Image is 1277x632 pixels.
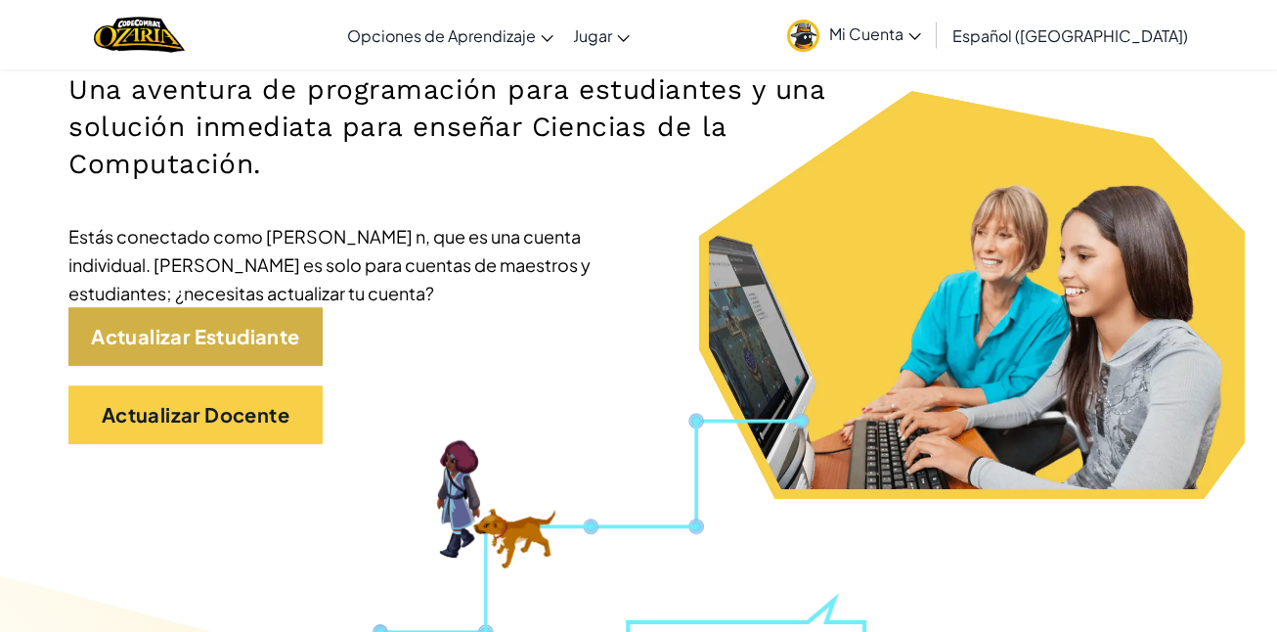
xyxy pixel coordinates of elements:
img: avatar [787,20,819,52]
a: Mi Cuenta [777,4,931,66]
a: Actualizar Docente [68,385,323,444]
a: Jugar [563,9,639,62]
h2: Una aventura de programación para estudiantes y una solución inmediata para enseñar Ciencias de l... [68,71,832,183]
div: Estás conectado como [PERSON_NAME] n, que es una cuenta individual. [PERSON_NAME] es solo para cu... [68,222,655,307]
a: Ozaria by CodeCombat logo [94,15,185,55]
span: Opciones de Aprendizaje [347,25,536,46]
img: Home [94,15,185,55]
a: Español ([GEOGRAPHIC_DATA]) [943,9,1198,62]
a: Opciones de Aprendizaje [337,9,563,62]
span: Jugar [573,25,612,46]
a: Actualizar Estudiante [68,307,323,366]
span: Mi Cuenta [829,23,921,44]
span: Español ([GEOGRAPHIC_DATA]) [952,25,1188,46]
